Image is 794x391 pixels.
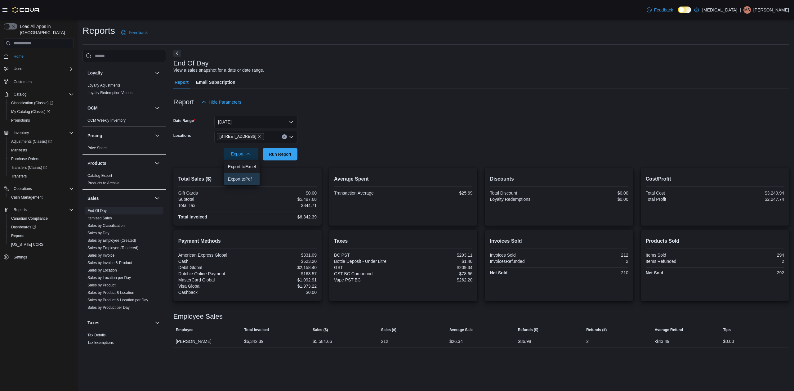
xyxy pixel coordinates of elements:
div: GST [334,265,402,270]
button: [US_STATE] CCRS [6,240,76,249]
span: Manifests [11,148,27,153]
h1: Reports [83,25,115,37]
div: Gift Cards [178,191,246,195]
div: MasterCard Global [178,277,246,282]
span: Products to Archive [87,181,119,186]
div: Subtotal [178,197,246,202]
button: Purchase Orders [6,155,76,163]
a: Settings [11,254,29,261]
nav: Complex example [4,49,74,278]
div: Total Tax [178,203,246,208]
a: Transfers (Classic) [9,164,49,171]
div: $6,342.39 [249,214,317,219]
a: Transfers [9,173,29,180]
a: My Catalog (Classic) [6,107,76,116]
span: Customers [11,78,74,85]
div: $86.98 [518,338,531,345]
div: $1,973.22 [249,284,317,289]
div: $163.57 [249,271,317,276]
a: Sales by Product [87,283,116,287]
a: Price Sheet [87,146,107,150]
button: Sales [87,195,152,201]
button: Canadian Compliance [6,214,76,223]
span: Customers [14,79,32,84]
div: $1.40 [404,259,472,264]
div: $623.20 [249,259,317,264]
span: Purchase Orders [11,156,39,161]
span: Classification (Classic) [11,101,53,106]
button: OCM [87,105,152,111]
span: Sales by Product per Day [87,305,130,310]
div: -$43.49 [655,338,669,345]
a: Itemized Sales [87,216,112,220]
a: Classification (Classic) [6,99,76,107]
span: Export [227,148,255,160]
button: Export toExcel [224,160,260,173]
h3: OCM [87,105,98,111]
button: Remove 460 Granville St from selection in this group [257,135,261,138]
span: Sales by Product & Location [87,290,134,295]
div: View a sales snapshot for a date or date range. [173,67,264,74]
button: Reports [1,205,76,214]
a: Home [11,53,26,60]
div: Total Profit [646,197,714,202]
div: Taxes [83,331,166,349]
div: $2,247.74 [716,197,784,202]
button: Pricing [154,132,161,139]
div: Total Cost [646,191,714,195]
button: Catalog [11,91,29,98]
button: Loyalty [87,70,152,76]
div: $0.00 [723,338,734,345]
p: | [740,6,741,14]
span: 460 Granville St [217,133,264,140]
h2: Invoices Sold [490,237,628,245]
div: Sales [83,207,166,314]
div: $0.00 [560,191,628,195]
div: $844.71 [249,203,317,208]
div: Max Swan [743,6,751,14]
span: Tax Details [87,333,106,338]
span: [STREET_ADDRESS] [220,133,256,140]
input: Dark Mode [678,7,691,13]
button: Transfers [6,172,76,181]
h2: Total Sales ($) [178,175,317,183]
span: Employee [176,327,194,332]
span: Sales by Invoice [87,253,114,258]
span: Dashboards [9,223,74,231]
button: Catalog [1,90,76,99]
h3: Report [173,98,194,106]
span: OCM Weekly Inventory [87,118,126,123]
a: Feedback [119,26,150,39]
button: Users [11,65,26,73]
button: Operations [1,184,76,193]
a: Sales by Location [87,268,117,272]
span: Adjustments (Classic) [11,139,52,144]
span: Catalog [14,92,26,97]
div: $293.11 [404,253,472,258]
div: Bottle Deposit - Under Litre [334,259,402,264]
span: [US_STATE] CCRS [11,242,43,247]
a: Promotions [9,117,33,124]
div: 2 [716,259,784,264]
a: Tax Details [87,333,106,337]
button: Reports [6,231,76,240]
h2: Products Sold [646,237,784,245]
span: MS [744,6,750,14]
span: Cash Management [9,194,74,201]
a: Sales by Employee (Created) [87,238,136,243]
a: Sales by Invoice & Product [87,261,132,265]
button: Export toPdf [224,173,260,185]
span: Reports [14,207,27,212]
p: [PERSON_NAME] [753,6,789,14]
div: $3,249.94 [716,191,784,195]
div: $331.09 [249,253,317,258]
span: Reports [11,233,24,238]
span: Catalog Export [87,173,112,178]
span: Settings [11,253,74,261]
span: Sales by Location [87,268,117,273]
div: Cashback [178,290,246,295]
a: Purchase Orders [9,155,42,163]
div: $209.34 [404,265,472,270]
span: Refunds (#) [586,327,607,332]
span: Reports [9,232,74,240]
